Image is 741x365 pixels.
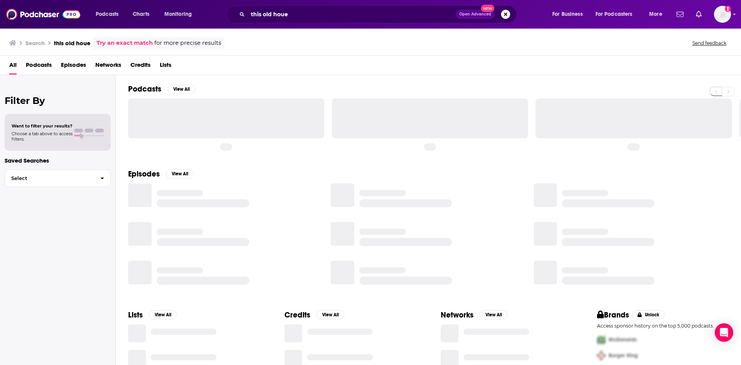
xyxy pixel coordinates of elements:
a: All [9,59,17,75]
span: Choose a tab above to access filters. [12,131,73,142]
input: Search podcasts, credits, & more... [248,8,456,20]
h2: Brands [597,310,629,320]
a: PodcastsView All [128,84,195,94]
a: CreditsView All [284,310,344,320]
span: McDonalds [609,336,637,343]
h2: Networks [441,310,474,320]
img: Podchaser - Follow, Share and Rate Podcasts [6,7,80,22]
h2: Podcasts [128,84,161,94]
a: Show notifications dropdown [693,8,705,21]
a: Charts [128,8,154,20]
span: Charts [133,9,149,20]
button: Send feedback [690,40,729,46]
a: Networks [95,59,121,75]
p: Access sponsor history on the top 5,000 podcasts. [597,323,729,329]
span: Burger King [609,352,638,359]
button: View All [166,169,194,178]
button: open menu [590,8,644,20]
span: Monitoring [164,9,192,20]
span: New [481,5,495,12]
a: Podcasts [26,59,52,75]
button: open menu [90,8,129,20]
span: Podcasts [96,9,118,20]
a: NetworksView All [441,310,508,320]
button: open menu [547,8,592,20]
h2: Episodes [128,169,160,179]
span: For Business [552,9,583,20]
span: Want to filter your results? [12,123,73,129]
img: User Profile [714,6,731,23]
p: Saved Searches [5,157,111,164]
h3: this old houe [54,39,90,47]
span: Select [5,176,94,181]
button: View All [316,310,344,319]
a: Lists [160,59,171,75]
button: open menu [159,8,202,20]
a: Episodes [61,59,86,75]
span: Open Advanced [459,12,491,16]
span: For Podcasters [596,9,633,20]
h2: Credits [284,310,310,320]
button: Select [5,170,111,187]
span: for more precise results [154,39,221,48]
div: Open Intercom Messenger [715,323,733,342]
h3: Search [25,39,45,47]
img: Second Pro Logo [594,348,609,363]
a: Try an exact match [96,39,153,48]
svg: Add a profile image [725,6,731,12]
button: View All [149,310,177,319]
button: View All [480,310,508,319]
button: open menu [644,8,672,20]
div: Search podcasts, credits, & more... [234,5,524,23]
a: Show notifications dropdown [673,8,687,21]
a: EpisodesView All [128,169,194,179]
span: Logged in as gbrussel [714,6,731,23]
button: Unlock [632,310,665,319]
img: First Pro Logo [594,332,609,348]
a: ListsView All [128,310,177,320]
h2: Lists [128,310,143,320]
h2: Filter By [5,95,111,106]
button: View All [167,85,195,94]
button: Open AdvancedNew [456,10,495,19]
a: Credits [130,59,151,75]
span: More [649,9,662,20]
button: Show profile menu [714,6,731,23]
